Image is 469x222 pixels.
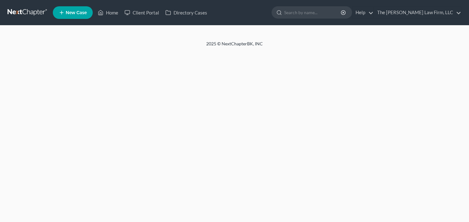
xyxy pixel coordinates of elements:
[162,7,210,18] a: Directory Cases
[284,7,342,18] input: Search by name...
[352,7,373,18] a: Help
[55,41,414,52] div: 2025 © NextChapterBK, INC
[95,7,121,18] a: Home
[66,10,87,15] span: New Case
[374,7,461,18] a: The [PERSON_NAME] Law Firm, LLC
[121,7,162,18] a: Client Portal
